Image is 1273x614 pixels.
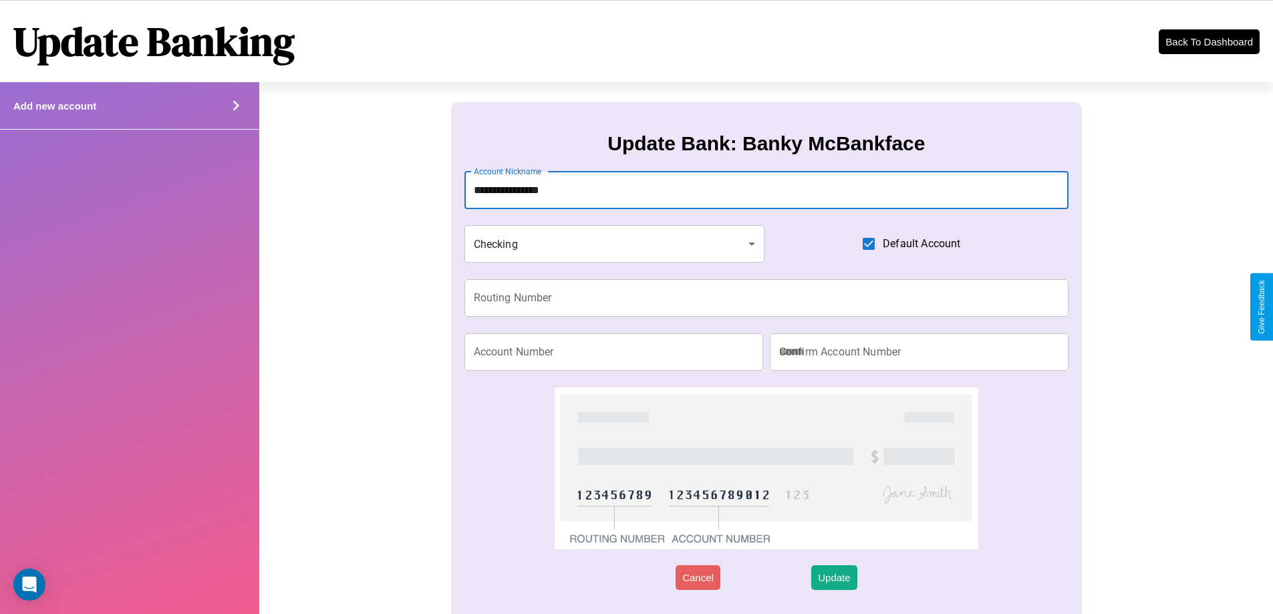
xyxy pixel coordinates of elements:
button: Cancel [676,565,720,590]
button: Update [811,565,857,590]
div: Open Intercom Messenger [13,569,45,601]
div: Checking [464,225,765,263]
h1: Update Banking [13,14,295,69]
h4: Add new account [13,100,96,112]
span: Default Account [883,236,960,252]
button: Back To Dashboard [1159,29,1260,54]
h3: Update Bank: Banky McBankface [607,132,925,155]
div: Give Feedback [1257,280,1266,334]
img: check [555,388,978,549]
label: Account Nickname [474,166,542,177]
